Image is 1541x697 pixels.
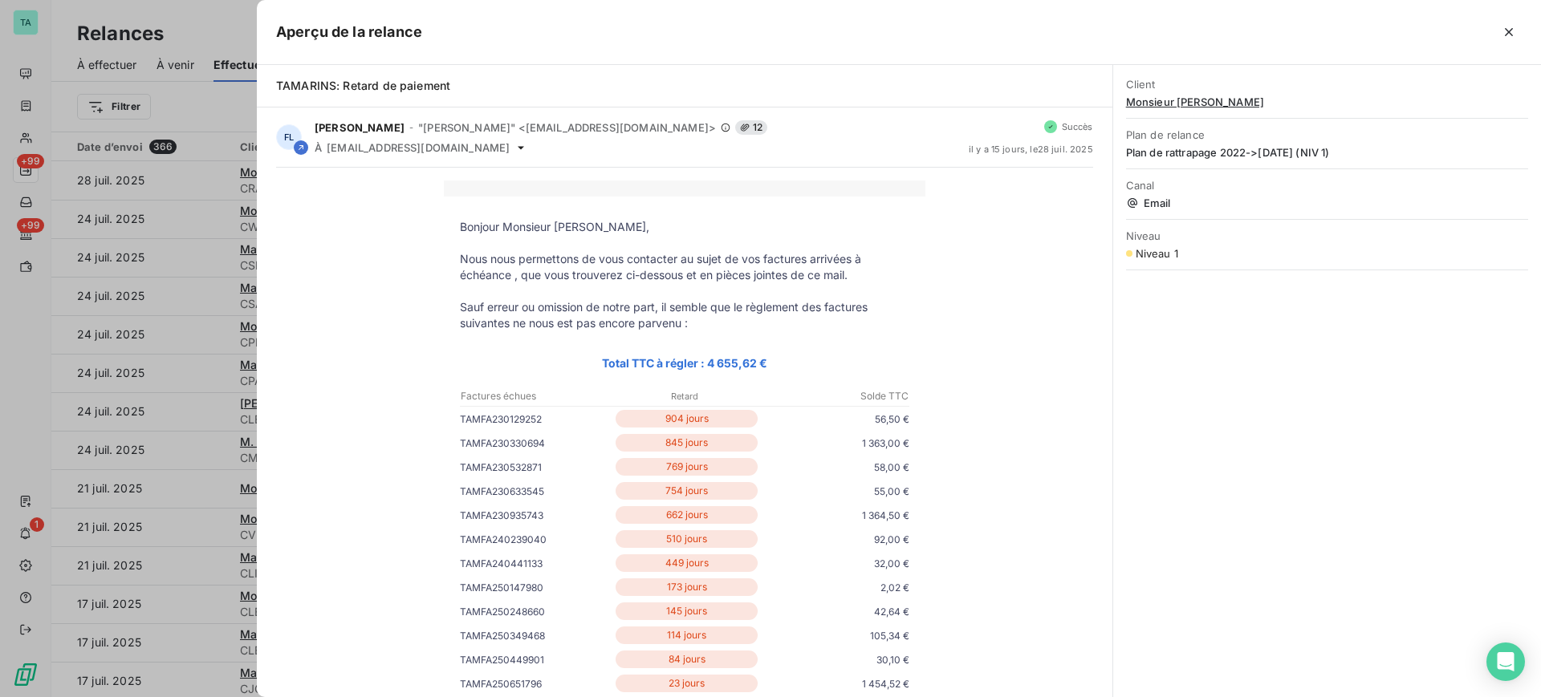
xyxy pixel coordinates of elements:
[616,650,758,668] p: 84 jours
[761,411,909,428] p: 56,50 €
[418,121,716,134] span: "[PERSON_NAME]" <[EMAIL_ADDRESS][DOMAIN_NAME]>
[315,121,405,134] span: [PERSON_NAME]
[616,434,758,452] p: 845 jours
[460,579,612,596] p: TAMFA250147980
[616,530,758,548] p: 510 jours
[460,299,909,331] p: Sauf erreur ou omission de notre part, il semble que le règlement des factures suivantes ne nous ...
[1126,128,1528,141] span: Plan de relance
[1126,197,1528,209] span: Email
[761,435,909,452] p: 1 363,00 €
[761,507,909,524] p: 1 364,50 €
[761,459,909,476] p: 58,00 €
[276,21,422,43] h5: Aperçu de la relance
[616,602,758,620] p: 145 jours
[1126,78,1528,91] span: Client
[761,483,909,500] p: 55,00 €
[1136,247,1178,260] span: Niveau 1
[616,506,758,524] p: 662 jours
[616,482,758,500] p: 754 jours
[761,675,909,692] p: 1 454,52 €
[460,507,612,524] p: TAMFA230935743
[276,79,450,92] span: TAMARINS: Retard de paiement
[1126,229,1528,242] span: Niveau
[276,124,302,150] div: FL
[616,626,758,644] p: 114 jours
[315,141,322,154] span: À
[616,578,758,596] p: 173 jours
[1486,642,1525,681] div: Open Intercom Messenger
[616,458,758,476] p: 769 jours
[461,389,609,403] p: Factures échues
[761,579,909,596] p: 2,02 €
[460,219,909,235] p: Bonjour Monsieur [PERSON_NAME],
[616,675,758,692] p: 23 jours
[460,435,612,452] p: TAMFA230330694
[760,389,909,403] p: Solde TTC
[761,627,909,644] p: 105,34 €
[735,120,767,135] span: 12
[1126,95,1528,108] span: Monsieur [PERSON_NAME]
[460,483,612,500] p: TAMFA230633545
[460,675,612,692] p: TAMFA250651796
[460,251,909,283] p: Nous nous permettons de vous contacter au sujet de vos factures arrivées à échéance , que vous tr...
[409,123,413,132] span: -
[460,411,612,428] p: TAMFA230129252
[761,531,909,548] p: 92,00 €
[969,144,1093,154] span: il y a 15 jours , le 28 juil. 2025
[616,410,758,428] p: 904 jours
[460,459,612,476] p: TAMFA230532871
[460,531,612,548] p: TAMFA240239040
[610,389,758,403] p: Retard
[460,555,612,572] p: TAMFA240441133
[460,627,612,644] p: TAMFA250349468
[460,651,612,668] p: TAMFA250449901
[460,354,909,372] p: Total TTC à régler : 4 655,62 €
[761,651,909,668] p: 30,10 €
[616,554,758,572] p: 449 jours
[1062,122,1093,132] span: Succès
[327,141,510,154] span: [EMAIL_ADDRESS][DOMAIN_NAME]
[761,555,909,572] p: 32,00 €
[761,603,909,620] p: 42,64 €
[1126,146,1528,159] span: Plan de rattrapage 2022->[DATE] (NIV 1)
[460,603,612,620] p: TAMFA250248660
[1126,179,1528,192] span: Canal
